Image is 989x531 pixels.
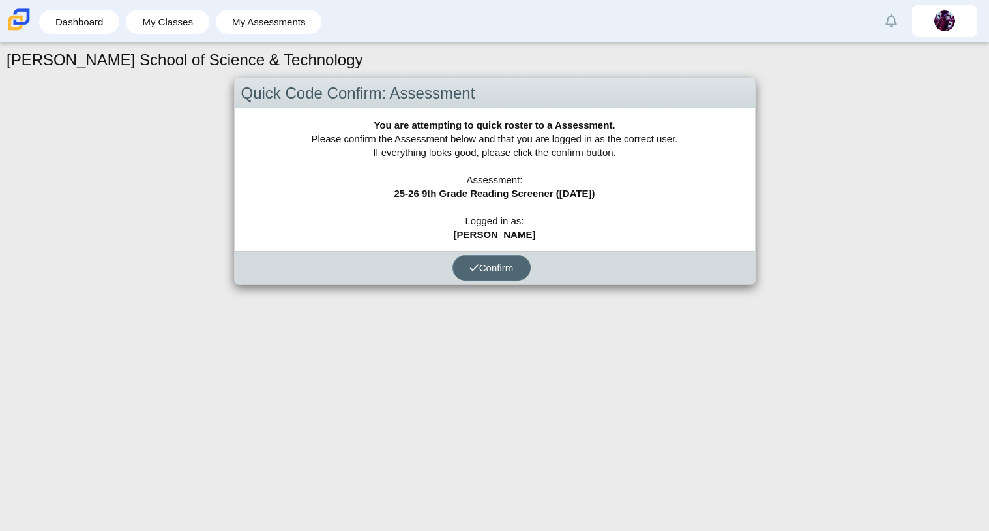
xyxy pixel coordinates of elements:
button: Confirm [452,255,531,281]
img: adrian.sanchezmaqu.OsRxMx [934,10,955,31]
a: Alerts [877,7,906,35]
b: 25-26 9th Grade Reading Screener ([DATE]) [394,188,595,199]
b: [PERSON_NAME] [454,229,536,240]
a: My Classes [132,10,203,34]
b: You are attempting to quick roster to a Assessment. [374,119,615,130]
a: Carmen School of Science & Technology [5,24,33,35]
img: Carmen School of Science & Technology [5,6,33,33]
a: My Assessments [222,10,316,34]
a: Dashboard [46,10,113,34]
span: Confirm [469,262,514,273]
div: Please confirm the Assessment below and that you are logged in as the correct user. If everything... [235,108,755,251]
div: Quick Code Confirm: Assessment [235,78,755,109]
a: adrian.sanchezmaqu.OsRxMx [912,5,977,37]
h1: [PERSON_NAME] School of Science & Technology [7,49,363,71]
